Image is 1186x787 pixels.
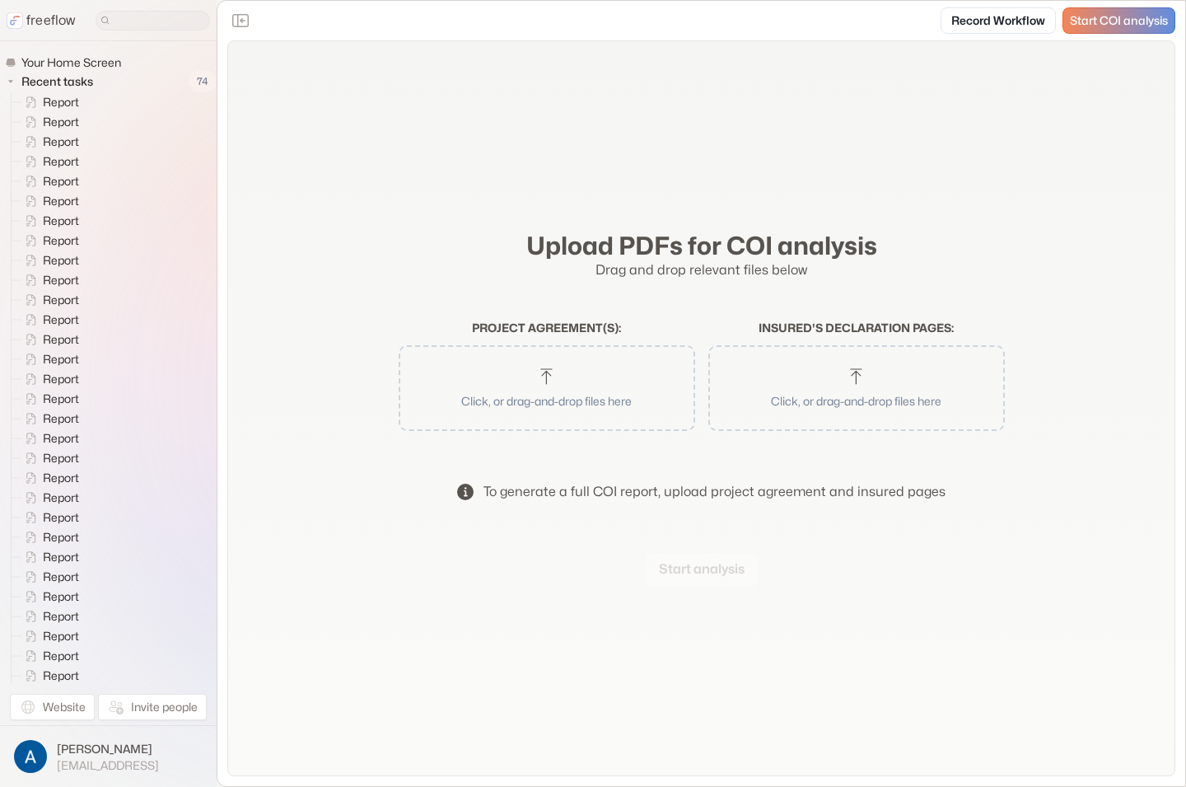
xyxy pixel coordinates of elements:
span: Report [40,410,84,427]
a: Report [12,310,86,330]
span: Report [40,628,84,644]
a: Report [12,666,86,686]
span: Report [40,668,84,684]
span: Report [40,134,84,150]
span: [PERSON_NAME] [57,741,159,757]
a: Report [12,527,86,547]
span: Report [40,213,84,229]
button: Start analysis [646,553,758,586]
a: Report [12,547,86,567]
a: Report [12,429,86,448]
h2: Insured's declaration pages : [708,321,1005,335]
span: 74 [189,71,217,92]
span: Report [40,529,84,546]
a: Report [12,191,86,211]
button: Close the sidebar [227,7,254,34]
span: Report [40,549,84,565]
a: Report [12,290,86,310]
a: Report [12,508,86,527]
span: Your Home Screen [18,54,126,71]
span: Report [40,232,84,249]
span: Report [40,648,84,664]
span: Report [40,94,84,110]
span: Report [40,193,84,209]
h2: Upload PDFs for COI analysis [399,231,1005,260]
a: Report [12,369,86,389]
a: Report [12,330,86,349]
span: Report [40,351,84,368]
span: Report [40,371,84,387]
span: Report [40,114,84,130]
a: Record Workflow [941,7,1056,34]
button: Invite people [98,694,207,720]
span: Report [40,470,84,486]
a: Report [12,211,86,231]
img: profile [14,740,47,773]
span: Report [40,490,84,506]
a: Report [12,92,86,112]
a: Report [12,626,86,646]
a: Report [12,132,86,152]
a: Report [12,468,86,488]
a: Report [12,171,86,191]
span: Report [40,312,84,328]
span: Report [40,509,84,526]
p: Drag and drop relevant files below [399,260,1005,280]
a: Report [12,409,86,429]
a: Report [12,231,86,251]
span: Report [40,252,84,269]
a: freeflow [7,11,76,30]
span: Report [40,272,84,288]
a: Report [12,112,86,132]
a: Your Home Screen [5,54,128,71]
a: Report [12,587,86,607]
button: Click, or drag-and-drop files here [407,354,687,423]
span: Report [40,331,84,348]
button: Click, or drag-and-drop files here [717,354,997,423]
span: Report [40,450,84,466]
p: Click, or drag-and-drop files here [420,392,674,410]
span: Report [40,391,84,407]
button: Recent tasks [5,72,100,91]
span: Start COI analysis [1070,14,1168,28]
a: Report [12,646,86,666]
a: Report [12,270,86,290]
a: Report [12,349,86,369]
a: Report [12,152,86,171]
h2: Project agreement(s) : [399,321,695,335]
a: Report [12,251,86,270]
a: Report [12,607,86,626]
a: Report [12,389,86,409]
span: Report [40,588,84,605]
div: To generate a full COI report, upload project agreement and insured pages [483,482,946,502]
a: Start COI analysis [1062,7,1175,34]
span: Report [40,608,84,625]
a: Report [12,488,86,508]
span: Report [40,153,84,170]
p: freeflow [26,11,76,30]
span: Report [40,292,84,308]
span: Report [40,569,84,585]
p: Click, or drag-and-drop files here [730,392,983,410]
span: Recent tasks [18,73,98,90]
button: [PERSON_NAME][EMAIL_ADDRESS] [10,736,207,777]
span: Report [40,430,84,447]
a: Website [10,694,95,720]
span: [EMAIL_ADDRESS] [57,758,159,773]
a: Report [12,448,86,468]
a: Report [12,567,86,587]
span: Report [40,173,84,190]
